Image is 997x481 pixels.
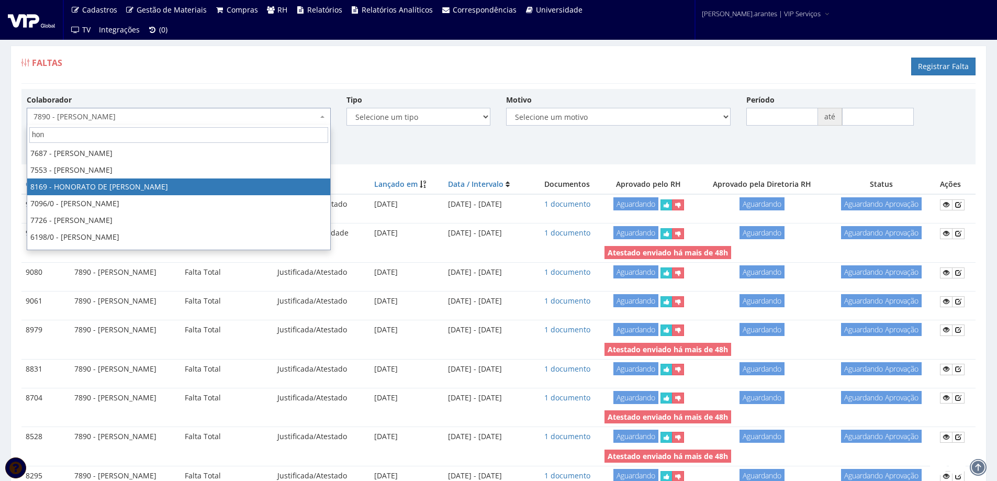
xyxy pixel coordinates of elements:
td: 8979 [21,320,70,340]
td: 7890 - [PERSON_NAME] [70,291,181,311]
li: 7553 - [PERSON_NAME] [27,162,330,178]
td: Justificada/Atestado [273,263,371,283]
span: 7890 - GERSON DE MELO BEZERRA [33,111,318,122]
td: [DATE] - [DATE] [444,223,534,243]
span: Aguardando [740,226,785,239]
span: Aguardando [740,391,785,404]
li: 7500 - [PERSON_NAME] [27,245,330,262]
a: 1 documento [544,199,590,209]
span: Integrações [99,25,140,35]
span: Aguardando Aprovação [841,197,922,210]
li: 7726 - [PERSON_NAME] [27,212,330,229]
span: Universidade [536,5,582,15]
a: 1 documento [544,431,590,441]
td: [DATE] [370,388,444,408]
a: 1 documento [544,393,590,402]
td: 8831 [21,359,70,379]
strong: Atestado enviado há mais de 48h [608,344,728,354]
td: 9080 [21,263,70,283]
th: Aprovado pela Diretoria RH [697,175,827,194]
span: Aguardando [613,362,658,375]
span: Aguardando [740,265,785,278]
td: [DATE] - [DATE] [444,194,534,215]
td: [DATE] - [DATE] [444,388,534,408]
span: Aguardando [613,226,658,239]
li: 6198/0 - [PERSON_NAME] [27,229,330,245]
td: [DATE] [370,194,444,215]
span: Relatórios [307,5,342,15]
td: 7890 - [PERSON_NAME] [70,427,181,447]
span: Aguardando [740,197,785,210]
td: 7890 - [PERSON_NAME] [70,388,181,408]
span: Aguardando [740,362,785,375]
a: 1 documento [544,364,590,374]
span: TV [82,25,91,35]
td: [DATE] - [DATE] [444,320,534,340]
td: [DATE] [370,320,444,340]
span: Aguardando [613,294,658,307]
strong: Atestado enviado há mais de 48h [608,248,728,258]
a: Integrações [95,20,144,40]
strong: Atestado enviado há mais de 48h [608,451,728,461]
span: Faltas [32,57,62,69]
a: 1 documento [544,471,590,480]
a: TV [66,20,95,40]
span: Compras [227,5,258,15]
span: Aguardando Aprovação [841,430,922,443]
td: 8704 [21,388,70,408]
td: Justificada/Atestado [273,320,371,340]
span: Aguardando Aprovação [841,323,922,336]
td: Falta Total [181,320,273,340]
td: 7890 - [PERSON_NAME] [70,263,181,283]
td: [DATE] - [DATE] [444,291,534,311]
a: Registrar Falta [911,58,976,75]
span: Aguardando [740,323,785,336]
label: Motivo [506,95,532,105]
a: Lançado em [374,179,418,189]
span: Aguardando Aprovação [841,391,922,404]
th: Status [827,175,936,194]
td: Justificada/Atestado [273,427,371,447]
td: [DATE] [370,291,444,311]
td: [DATE] [370,427,444,447]
span: (0) [159,25,167,35]
li: 7687 - [PERSON_NAME] [27,145,330,162]
a: 1 documento [544,267,590,277]
span: Aguardando [613,430,658,443]
td: [DATE] - [DATE] [444,263,534,283]
a: 1 documento [544,325,590,334]
td: [DATE] [370,359,444,379]
td: Falta Total [181,427,273,447]
span: Gestão de Materiais [137,5,207,15]
a: (0) [144,20,172,40]
td: Falta Total [181,263,273,283]
span: 7890 - GERSON DE MELO BEZERRA [27,108,331,126]
td: [DATE] - [DATE] [444,359,534,379]
a: Data / Intervalo [448,179,503,189]
th: Aprovado pelo RH [600,175,696,194]
td: Justificada/Atestado [273,359,371,379]
label: Tipo [346,95,362,105]
td: 8528 [21,427,70,447]
td: 9061 [21,291,70,311]
span: Aguardando [740,430,785,443]
span: Aguardando [613,323,658,336]
span: [PERSON_NAME].arantes | VIP Serviços [702,8,821,19]
label: Colaborador [27,95,72,105]
td: Justificada/Atestado [273,291,371,311]
td: [DATE] [370,263,444,283]
td: [DATE] [370,223,444,243]
td: Falta Total [181,291,273,311]
td: 9361 [21,194,70,215]
td: 9250 [21,223,70,243]
span: Aguardando [740,294,785,307]
a: 1 documento [544,296,590,306]
label: Período [746,95,775,105]
span: Aguardando Aprovação [841,226,922,239]
span: Aguardando [613,391,658,404]
li: 7096/0 - [PERSON_NAME] [27,195,330,212]
td: 7890 - [PERSON_NAME] [70,320,181,340]
span: Relatórios Analíticos [362,5,433,15]
span: Aguardando Aprovação [841,294,922,307]
span: Aguardando [613,265,658,278]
